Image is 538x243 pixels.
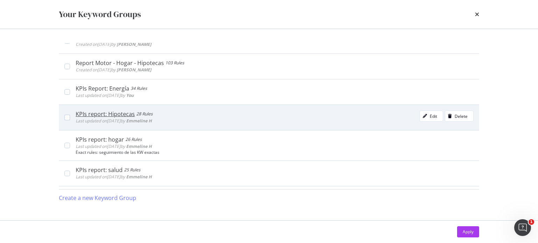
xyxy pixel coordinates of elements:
[457,226,479,237] button: Apply
[445,110,474,122] button: Delete
[76,174,152,180] span: Last updated on [DATE] by
[59,190,136,206] button: Create a new Keyword Group
[76,41,151,47] span: Created on [DATE] by
[125,136,142,143] div: 26 Rules
[126,92,134,98] b: You
[76,136,124,143] div: KPIs report: hogar
[76,59,164,66] div: Report Motor - Hogar - Hipotecas
[117,67,151,73] b: [PERSON_NAME]
[165,59,184,66] div: 103 Rules
[76,143,152,149] span: Last updated on [DATE] by
[126,174,152,180] b: Emmeline H
[126,118,152,124] b: Emmeline H
[76,118,152,124] span: Last updated on [DATE] by
[420,110,443,122] button: Edit
[76,150,474,155] div: Exact rules: seguimiento de las KW exactas
[131,85,147,92] div: 34 Rules
[76,166,123,173] div: KPIs report: salud
[475,8,479,20] div: times
[59,194,136,202] div: Create a new Keyword Group
[117,41,151,47] b: [PERSON_NAME]
[76,110,135,117] div: KPIs report: Hipotecas
[463,229,474,235] div: Apply
[76,67,151,73] span: Created on [DATE] by
[455,113,468,119] div: Delete
[430,113,437,119] div: Edit
[529,219,534,225] span: 1
[514,219,531,236] iframe: Intercom live chat
[126,143,152,149] b: Emmeline H
[136,110,153,117] div: 28 Rules
[59,8,141,20] div: Your Keyword Groups
[124,166,140,173] div: 25 Rules
[76,92,134,98] span: Last updated on [DATE] by
[76,85,129,92] div: KPIs Report: Energía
